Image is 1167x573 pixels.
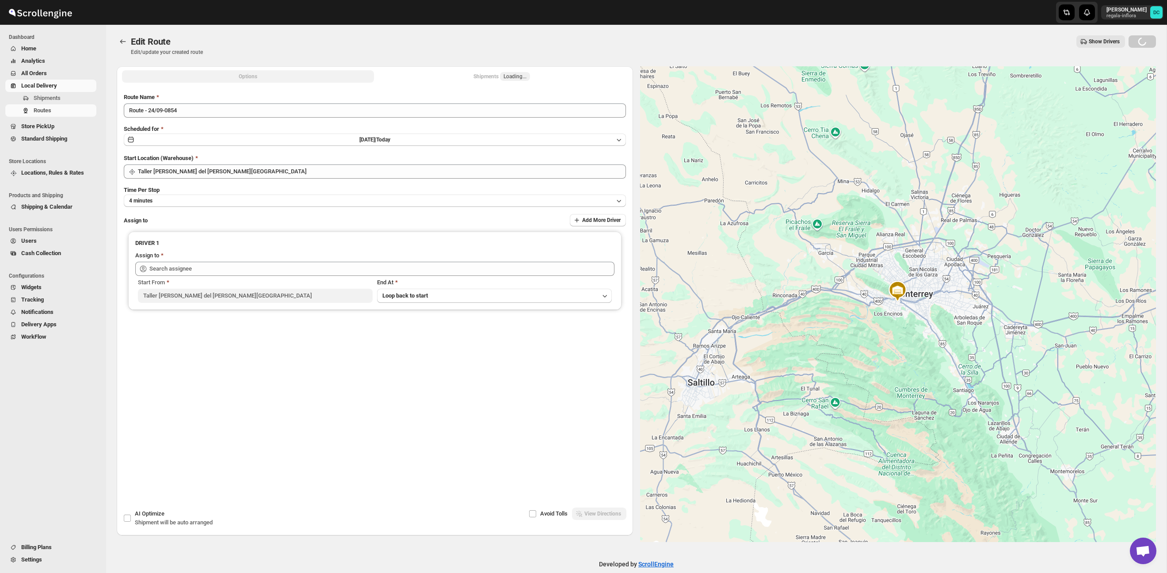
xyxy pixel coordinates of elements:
[21,45,36,52] span: Home
[5,247,96,260] button: Cash Collection
[21,544,52,550] span: Billing Plans
[1106,13,1147,19] p: regala-inflora
[5,55,96,67] button: Analytics
[1106,6,1147,13] p: [PERSON_NAME]
[9,34,100,41] span: Dashboard
[21,169,84,176] span: Locations, Rules & Rates
[5,167,96,179] button: Locations, Rules & Rates
[21,296,44,303] span: Tracking
[129,197,153,204] span: 4 minutes
[1130,538,1156,564] div: Open chat
[5,281,96,294] button: Widgets
[131,49,203,56] p: Edit/update your created route
[34,95,61,101] span: Shipments
[376,137,390,143] span: Today
[124,103,626,118] input: Eg: Bengaluru Route
[9,158,100,165] span: Store Locations
[21,123,54,130] span: Store PickUp
[21,321,57,328] span: Delivery Apps
[473,72,530,81] div: Shipments
[7,1,73,23] img: ScrollEngine
[1101,5,1163,19] button: User menu
[5,541,96,554] button: Billing Plans
[5,42,96,55] button: Home
[21,82,57,89] span: Local Delivery
[131,36,171,47] span: Edit Route
[9,192,100,199] span: Products and Shipping
[21,57,45,64] span: Analytics
[135,519,213,526] span: Shipment will be auto arranged
[122,70,374,83] button: All Route Options
[239,73,257,80] span: Options
[149,262,614,276] input: Search assignee
[5,554,96,566] button: Settings
[21,250,61,256] span: Cash Collection
[124,134,626,146] button: [DATE]|Today
[1153,10,1159,15] text: DC
[138,279,165,286] span: Start From
[117,35,129,48] button: Routes
[638,561,674,568] a: ScrollEngine
[5,104,96,117] button: Routes
[135,510,164,517] span: AI Optimize
[21,309,53,315] span: Notifications
[124,195,626,207] button: 4 minutes
[582,217,621,224] span: Add More Driver
[135,251,159,260] div: Assign to
[599,560,674,569] p: Developed by
[1150,6,1163,19] span: DAVID CORONADO
[9,226,100,233] span: Users Permissions
[5,294,96,306] button: Tracking
[124,187,160,193] span: Time Per Stop
[503,73,526,80] span: Loading...
[135,239,614,248] h3: DRIVER 1
[5,318,96,331] button: Delivery Apps
[5,331,96,343] button: WorkFlow
[377,278,612,287] div: End At
[5,92,96,104] button: Shipments
[124,126,159,132] span: Scheduled for
[1089,38,1120,45] span: Show Drivers
[21,237,37,244] span: Users
[21,284,42,290] span: Widgets
[124,217,148,224] span: Assign to
[5,67,96,80] button: All Orders
[21,556,42,563] span: Settings
[34,107,51,114] span: Routes
[1076,35,1125,48] button: Show Drivers
[124,155,194,161] span: Start Location (Warehouse)
[570,214,626,226] button: Add More Driver
[359,137,376,143] span: [DATE] |
[21,333,46,340] span: WorkFlow
[5,235,96,247] button: Users
[9,272,100,279] span: Configurations
[21,135,67,142] span: Standard Shipping
[21,203,72,210] span: Shipping & Calendar
[382,292,428,299] span: Loop back to start
[21,70,47,76] span: All Orders
[540,510,568,517] span: Avoid Tolls
[5,306,96,318] button: Notifications
[376,70,628,83] button: Selected Shipments
[117,86,633,420] div: All Route Options
[5,201,96,213] button: Shipping & Calendar
[377,289,612,303] button: Loop back to start
[124,94,155,100] span: Route Name
[138,164,626,179] input: Search location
